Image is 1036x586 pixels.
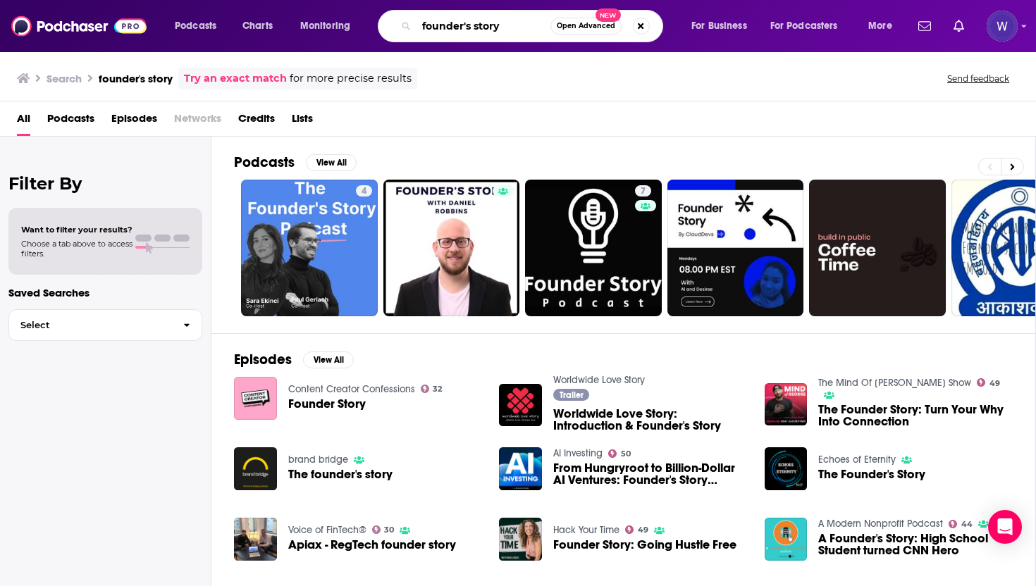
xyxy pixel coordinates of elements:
[288,383,415,395] a: Content Creator Confessions
[290,15,369,37] button: open menu
[234,351,354,368] a: EpisodesView All
[868,16,892,36] span: More
[421,385,443,393] a: 32
[553,447,603,459] a: AI Investing
[111,107,157,136] a: Episodes
[300,16,350,36] span: Monitoring
[948,14,970,38] a: Show notifications dropdown
[8,286,202,299] p: Saved Searches
[770,16,838,36] span: For Podcasters
[234,154,357,171] a: PodcastsView All
[818,532,1013,556] a: A Founder's Story: High School Student turned CNN Hero
[560,391,584,399] span: Trailer
[233,15,281,37] a: Charts
[961,521,973,528] span: 44
[818,377,971,389] a: The Mind Of George Show
[499,447,542,490] img: From Hungryroot to Billion-Dollar AI Ventures: Founder's Story Unveiled!
[557,23,615,30] span: Open Advanced
[625,525,648,534] a: 49
[288,524,366,536] a: Voice of FinTech®
[234,518,277,561] img: Apiax - RegTech founder story
[11,13,147,39] img: Podchaser - Follow, Share and Rate Podcasts
[372,525,395,534] a: 30
[553,374,645,386] a: Worldwide Love Story
[635,185,651,197] a: 7
[913,14,937,38] a: Show notifications dropdown
[384,527,394,533] span: 30
[288,454,348,466] a: brand bridge
[553,539,736,551] a: Founder Story: Going Hustle Free
[234,351,292,368] h2: Episodes
[858,15,910,37] button: open menu
[306,154,357,171] button: View All
[818,454,896,466] a: Echoes of Eternity
[553,524,619,536] a: Hack Your Time
[234,377,277,420] img: Founder Story
[553,462,748,486] a: From Hungryroot to Billion-Dollar AI Ventures: Founder's Story Unveiled!
[987,11,1018,42] img: User Profile
[621,451,631,457] span: 50
[608,449,631,458] a: 50
[184,70,287,87] a: Try an exact match
[288,398,366,410] a: Founder Story
[47,107,94,136] a: Podcasts
[765,447,808,490] img: The Founder's Story
[234,447,277,490] img: The founder's story
[356,185,372,197] a: 4
[550,18,622,35] button: Open AdvancedNew
[525,180,662,316] a: 7
[8,309,202,341] button: Select
[641,185,646,199] span: 7
[949,520,973,528] a: 44
[691,16,747,36] span: For Business
[8,173,202,194] h2: Filter By
[241,180,378,316] a: 4
[765,518,808,561] a: A Founder's Story: High School Student turned CNN Hero
[499,518,542,561] img: Founder Story: Going Hustle Free
[391,10,677,42] div: Search podcasts, credits, & more...
[288,468,393,480] a: The founder's story
[288,539,456,551] span: Apiax - RegTech founder story
[303,351,354,368] button: View All
[943,73,1013,85] button: Send feedback
[290,70,412,87] span: for more precise results
[238,107,275,136] span: Credits
[174,107,221,136] span: Networks
[818,404,1013,428] a: The Founder Story: Turn Your Why Into Connection
[433,386,442,392] span: 32
[987,11,1018,42] button: Show profile menu
[165,15,235,37] button: open menu
[553,408,748,432] a: Worldwide Love Story: Introduction & Founder's Story
[362,185,366,199] span: 4
[21,225,132,235] span: Want to filter your results?
[99,72,173,85] h3: founder's story
[989,380,1000,387] span: 49
[47,72,82,85] h3: Search
[765,383,808,426] img: The Founder Story: Turn Your Why Into Connection
[638,527,648,533] span: 49
[292,107,313,136] a: Lists
[988,510,1022,544] div: Open Intercom Messenger
[175,16,216,36] span: Podcasts
[417,15,550,37] input: Search podcasts, credits, & more...
[499,384,542,427] img: Worldwide Love Story: Introduction & Founder's Story
[682,15,765,37] button: open menu
[21,239,132,258] span: Choose a tab above to access filters.
[818,468,925,480] a: The Founder's Story
[242,16,273,36] span: Charts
